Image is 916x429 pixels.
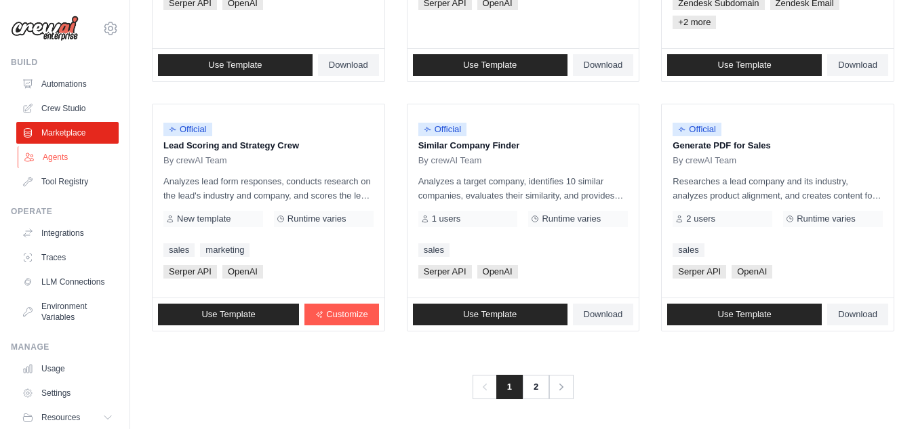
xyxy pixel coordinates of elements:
span: Use Template [463,309,517,320]
p: Generate PDF for Sales [673,139,883,152]
a: Use Template [413,304,567,325]
p: Analyzes a target company, identifies 10 similar companies, evaluates their similarity, and provi... [418,174,629,203]
span: Runtime varies [542,213,601,224]
a: Download [318,54,379,76]
a: marketing [200,243,250,257]
span: Official [673,123,721,136]
span: By crewAI Team [163,155,227,166]
span: Download [838,60,877,70]
span: +2 more [673,16,716,29]
span: Serper API [418,265,472,279]
span: By crewAI Team [673,155,736,166]
a: Traces [16,247,119,268]
a: Integrations [16,222,119,244]
span: Download [329,60,368,70]
a: Environment Variables [16,295,119,328]
span: 1 users [432,213,461,224]
a: Use Template [667,304,822,325]
div: Build [11,57,119,68]
a: 2 [522,375,549,399]
span: Download [584,309,623,320]
a: Use Template [158,54,313,76]
a: Download [827,54,888,76]
a: Automations [16,73,119,95]
span: OpenAI [222,265,263,279]
span: Customize [326,309,367,320]
a: sales [163,243,195,257]
span: Resources [41,412,80,423]
div: Manage [11,342,119,352]
button: Resources [16,407,119,428]
span: Use Template [201,309,255,320]
p: Similar Company Finder [418,139,629,152]
img: Logo [11,16,79,41]
a: Download [573,54,634,76]
a: Use Template [667,54,822,76]
span: Download [584,60,623,70]
span: Use Template [718,60,772,70]
span: Use Template [208,60,262,70]
p: Lead Scoring and Strategy Crew [163,139,374,152]
a: Crew Studio [16,98,119,119]
a: Tool Registry [16,171,119,192]
a: Use Template [158,304,299,325]
a: Usage [16,358,119,380]
p: Researches a lead company and its industry, analyzes product alignment, and creates content for a... [673,174,883,203]
span: New template [177,213,231,224]
div: Operate [11,206,119,217]
a: Download [573,304,634,325]
a: Agents [18,146,120,168]
span: OpenAI [477,265,518,279]
span: Runtime varies [797,213,856,224]
span: Official [418,123,467,136]
a: Settings [16,382,119,404]
a: Use Template [413,54,567,76]
span: Use Template [463,60,517,70]
a: Marketplace [16,122,119,144]
nav: Pagination [473,375,574,399]
a: sales [418,243,450,257]
a: LLM Connections [16,271,119,293]
span: Serper API [163,265,217,279]
span: Runtime varies [287,213,346,224]
a: Customize [304,304,378,325]
span: OpenAI [732,265,772,279]
a: Download [827,304,888,325]
p: Analyzes lead form responses, conducts research on the lead's industry and company, and scores th... [163,174,374,203]
span: By crewAI Team [418,155,482,166]
a: sales [673,243,704,257]
span: Use Template [718,309,772,320]
span: 2 users [686,213,715,224]
span: Download [838,309,877,320]
span: 1 [496,375,523,399]
span: Official [163,123,212,136]
span: Serper API [673,265,726,279]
